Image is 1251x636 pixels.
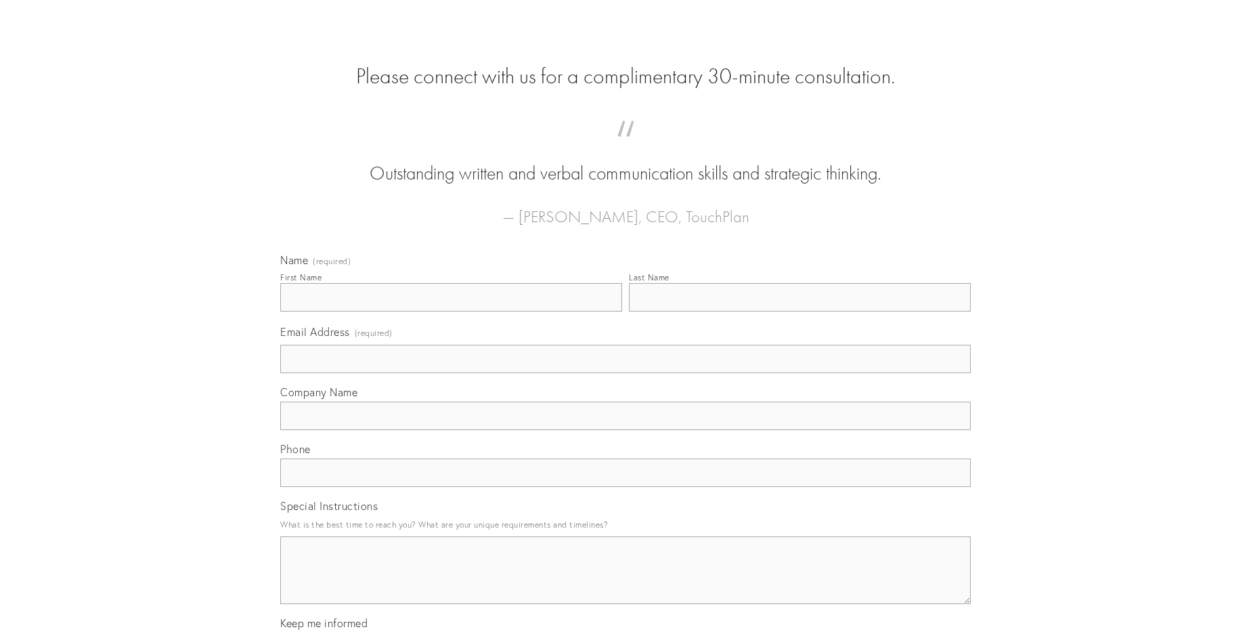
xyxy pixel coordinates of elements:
span: Name [280,253,308,267]
span: (required) [355,324,393,342]
div: Last Name [629,272,670,282]
h2: Please connect with us for a complimentary 30-minute consultation. [280,64,971,89]
blockquote: Outstanding written and verbal communication skills and strategic thinking. [302,134,949,187]
div: First Name [280,272,322,282]
span: Email Address [280,325,350,339]
figcaption: — [PERSON_NAME], CEO, TouchPlan [302,187,949,230]
span: Company Name [280,385,357,399]
span: Special Instructions [280,499,378,513]
span: Keep me informed [280,616,368,630]
span: “ [302,134,949,161]
p: What is the best time to reach you? What are your unique requirements and timelines? [280,515,971,534]
span: (required) [313,257,351,266]
span: Phone [280,442,311,456]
